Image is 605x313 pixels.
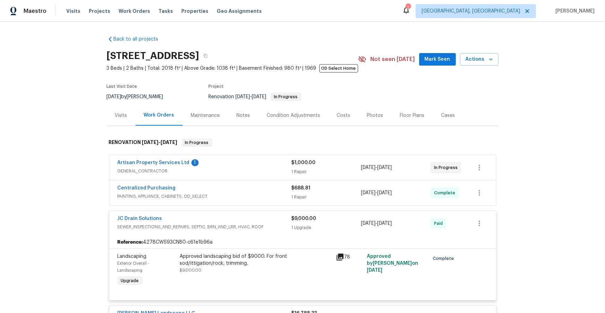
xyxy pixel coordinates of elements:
div: 1 Repair [292,168,361,175]
span: - [142,140,178,145]
span: Complete [433,255,457,262]
div: by [PERSON_NAME] [107,93,172,101]
span: [DATE] [361,191,375,195]
span: [DATE] [252,94,267,99]
span: - [361,189,392,196]
span: Maestro [24,8,46,15]
div: 78 [336,253,363,261]
div: Work Orders [144,112,174,119]
span: [DATE] [361,165,375,170]
span: In Progress [434,164,460,171]
span: [PERSON_NAME] [553,8,595,15]
div: Notes [237,112,250,119]
a: JC Drain Solutions [118,216,162,221]
span: Actions [466,55,493,64]
div: Condition Adjustments [267,112,320,119]
span: Approved by [PERSON_NAME] on [367,254,418,273]
div: Photos [367,112,383,119]
span: [DATE] [367,268,382,273]
div: Approved landscaping bid of $9000. For front sod/ittigation/rock, trimming. [180,253,332,267]
span: $9,000.00 [180,268,202,272]
span: In Progress [271,95,301,99]
span: Properties [181,8,208,15]
a: Centralized Purchasing [118,186,176,191]
span: Renovation [209,94,301,99]
span: [DATE] [236,94,250,99]
div: 1 Upgrade [292,224,361,231]
span: Landscaping [118,254,147,259]
span: Complete [434,189,458,196]
span: Tasks [158,9,173,14]
span: GENERAL_CONTRACTOR [118,168,292,175]
span: Projects [89,8,110,15]
a: Artisan Property Services Ltd [118,160,190,165]
span: In Progress [182,139,211,146]
span: $688.81 [292,186,311,191]
div: RENOVATION [DATE]-[DATE]In Progress [107,132,499,154]
span: PAINTING, APPLIANCE, CABINETS, OD_SELECT [118,193,292,200]
h6: RENOVATION [109,138,178,147]
div: Visits [115,112,127,119]
a: Back to all projects [107,36,173,43]
span: 3 Beds | 2 Baths | Total: 2018 ft² | Above Grade: 1038 ft² | Basement Finished: 980 ft² | 1969 [107,65,358,72]
span: $1,000.00 [292,160,316,165]
span: SEWER_INSPECTIONS_AND_REPAIRS, SEPTIC, BRN_AND_LRR, HVAC, ROOF [118,223,292,230]
button: Actions [460,53,499,66]
span: [DATE] [377,165,392,170]
span: - [361,164,392,171]
span: Last Visit Date [107,84,137,88]
span: OD Select Home [319,64,358,73]
span: [DATE] [361,221,375,226]
span: [DATE] [377,221,392,226]
button: Mark Seen [419,53,456,66]
button: Copy Address [199,50,212,62]
span: [DATE] [107,94,121,99]
div: Floor Plans [400,112,425,119]
span: Mark Seen [425,55,450,64]
span: Work Orders [119,8,150,15]
span: Visits [66,8,80,15]
span: Not seen [DATE] [371,56,415,63]
span: [GEOGRAPHIC_DATA], [GEOGRAPHIC_DATA] [422,8,520,15]
div: Costs [337,112,351,119]
span: Project [209,84,224,88]
div: Cases [441,112,455,119]
div: 1 Repair [292,194,361,201]
div: 4278CWS93CN80-c61e1b96a [109,236,496,248]
span: - [236,94,267,99]
div: Maintenance [191,112,220,119]
span: Exterior Overall - Landscaping [118,261,150,272]
b: Reference: [118,239,143,246]
div: 1 [406,4,410,11]
span: Paid [434,220,446,227]
span: [DATE] [161,140,178,145]
span: Upgrade [118,277,142,284]
span: Geo Assignments [217,8,262,15]
h2: [STREET_ADDRESS] [107,52,199,59]
span: $9,000.00 [292,216,317,221]
span: [DATE] [377,191,392,195]
span: [DATE] [142,140,159,145]
span: - [361,220,392,227]
div: 1 [191,159,199,166]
